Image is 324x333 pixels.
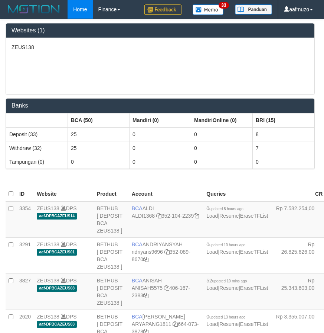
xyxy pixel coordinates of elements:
[37,213,77,219] span: aaf-DPBCAZEUS14
[16,187,34,201] th: ID
[129,187,203,201] th: Account
[37,249,77,255] span: aaf-DPBCAZEUS01
[206,205,268,219] span: | |
[235,4,272,15] img: panduan.png
[130,127,191,141] td: 0
[94,237,129,273] td: BETHUB [ DEPOSIT BCA ZEUS138 ]
[94,187,129,201] th: Product
[6,127,68,141] td: Deposit (33)
[209,207,243,211] span: updated 8 hours ago
[240,213,268,219] a: EraseTFList
[206,278,247,284] span: 52
[206,314,245,320] span: 0
[16,237,34,273] td: 3291
[164,249,170,255] a: Copy ndriyans9696 to clipboard
[37,321,77,327] span: aaf-DPBCAZEUS03
[253,113,314,127] th: Group: activate to sort column ascending
[240,321,268,327] a: EraseTFList
[130,155,191,169] td: 0
[68,155,130,169] td: 0
[206,249,218,255] a: Load
[129,201,203,238] td: ALDI 352-104-2239
[68,127,130,141] td: 25
[34,201,94,238] td: DPS
[12,44,309,51] p: ZEUS138
[16,201,34,238] td: 3354
[130,141,191,155] td: 0
[156,213,161,219] a: Copy ALDI1368 to clipboard
[129,273,203,310] td: ANISAH 406-167-2383
[143,292,148,298] a: Copy 4061672383 to clipboard
[253,141,314,155] td: 7
[164,285,169,291] a: Copy ANISAH5575 to clipboard
[206,213,218,219] a: Load
[209,315,245,319] span: updated 13 hours ago
[206,205,243,211] span: 0
[34,237,94,273] td: DPS
[37,241,59,247] a: ZEUS138
[191,155,253,169] td: 0
[194,213,199,219] a: Copy 3521042239 to clipboard
[240,249,268,255] a: EraseTFList
[206,241,245,247] span: 0
[143,256,148,262] a: Copy 3520898670 to clipboard
[94,201,129,238] td: BETHUB [ DEPOSIT BCA ZEUS138 ]
[132,205,143,211] span: BCA
[132,241,143,247] span: BCA
[206,285,218,291] a: Load
[209,243,245,247] span: updated 10 hours ago
[203,187,271,201] th: Queries
[37,314,59,320] a: ZEUS138
[6,155,68,169] td: Tampungan (0)
[219,2,229,9] span: 33
[132,321,171,327] a: ARYAPANG1811
[132,285,163,291] a: ANISAH5575
[173,321,178,327] a: Copy ARYAPANG1811 to clipboard
[12,27,309,34] h3: Websites (1)
[68,141,130,155] td: 25
[37,285,77,291] span: aaf-DPBCAZEUS08
[68,113,130,127] th: Group: activate to sort column ascending
[132,213,155,219] a: ALDI1368
[130,113,191,127] th: Group: activate to sort column ascending
[34,187,94,201] th: Website
[34,273,94,310] td: DPS
[6,141,68,155] td: Withdraw (32)
[94,273,129,310] td: BETHUB [ DEPOSIT BCA ZEUS138 ]
[219,249,239,255] a: Resume
[206,278,268,291] span: | |
[144,4,181,15] img: Feedback.jpg
[37,205,59,211] a: ZEUS138
[219,321,239,327] a: Resume
[212,279,247,283] span: updated 10 mins ago
[191,141,253,155] td: 0
[219,213,239,219] a: Resume
[12,102,309,109] h3: Banks
[206,241,268,255] span: | |
[253,127,314,141] td: 8
[132,249,163,255] a: ndriyans9696
[6,113,68,127] th: Group: activate to sort column ascending
[191,113,253,127] th: Group: activate to sort column ascending
[191,127,253,141] td: 0
[37,278,59,284] a: ZEUS138
[6,4,62,15] img: MOTION_logo.png
[253,155,314,169] td: 0
[206,321,218,327] a: Load
[193,4,224,15] img: Button%20Memo.svg
[129,237,203,273] td: ANDRIYANSYAH 352-089-8670
[16,273,34,310] td: 3827
[132,314,143,320] span: BCA
[219,285,239,291] a: Resume
[240,285,268,291] a: EraseTFList
[206,314,268,327] span: | |
[132,278,143,284] span: BCA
